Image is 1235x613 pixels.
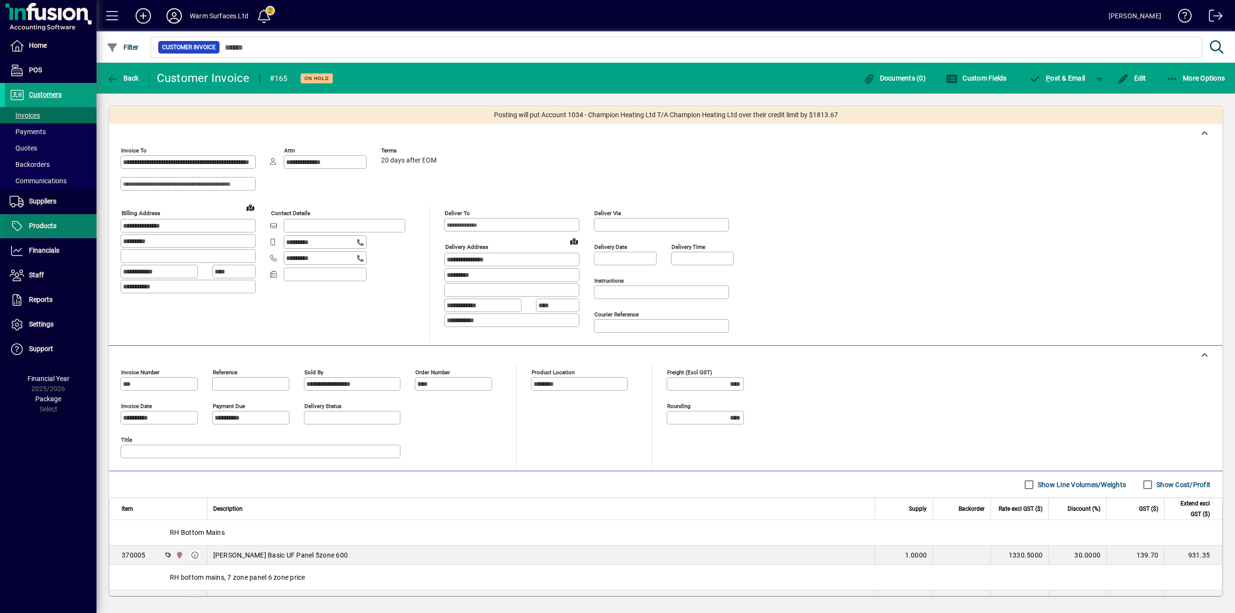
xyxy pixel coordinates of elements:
span: Item [122,504,133,514]
div: RH Bottom Mains [110,520,1222,545]
span: Financials [29,246,59,254]
mat-label: Courier Reference [594,311,639,318]
div: Customer Invoice [157,70,250,86]
a: Staff [5,263,96,287]
mat-label: Invoice date [121,403,152,409]
span: ost & Email [1029,74,1085,82]
mat-label: Attn [284,147,295,154]
a: Payments [5,123,96,140]
mat-label: Invoice number [121,369,160,376]
mat-label: Reference [213,369,237,376]
span: Staff [29,271,44,279]
button: Edit [1115,69,1149,87]
mat-label: Deliver via [594,210,621,217]
a: View on map [243,200,258,215]
mat-label: Deliver To [445,210,470,217]
button: More Options [1164,69,1228,87]
td: 30.0000 [1048,545,1106,565]
span: 1.0000 [905,595,927,605]
span: Posting will put Account 1034 - Champion Heating Ltd T/A Champion Heating Ltd over their credit l... [494,110,838,120]
mat-label: Delivery status [304,403,342,409]
a: Quotes [5,140,96,156]
span: Rate excl GST ($) [999,504,1043,514]
div: 1330.5000 [997,550,1043,560]
span: GST ($) [1139,504,1158,514]
a: View on map [566,233,582,249]
span: Reports [29,296,53,303]
span: 1.0000 [905,550,927,560]
span: Backorders [10,161,50,168]
label: Show Line Volumes/Weights [1036,480,1126,490]
a: POS [5,58,96,82]
button: Back [104,69,141,87]
span: Filter [107,43,139,51]
a: Products [5,214,96,238]
span: Home [29,41,47,49]
span: Pukekohe [173,595,184,605]
div: [PERSON_NAME] [1109,8,1161,24]
span: On hold [304,75,329,82]
td: 1045.31 [1164,590,1222,610]
span: Backorder [959,504,985,514]
a: Support [5,337,96,361]
td: 931.35 [1164,545,1222,565]
span: Invoices [10,111,40,119]
span: Financial Year [27,375,69,382]
mat-label: Sold by [304,369,323,376]
a: Logout [1202,2,1223,33]
span: [PERSON_NAME] Basic UF Panel 5zone 600 [213,550,348,560]
span: Back [107,74,139,82]
span: POS [29,66,42,74]
a: Invoices [5,107,96,123]
mat-label: Order number [415,369,450,376]
div: #165 [270,71,288,86]
div: Warm Surfaces Ltd [190,8,248,24]
mat-label: Title [121,436,132,443]
span: Communications [10,177,67,185]
app-page-header-button: Back [96,69,150,87]
span: Products [29,222,56,230]
span: P [1046,74,1050,82]
mat-label: Delivery date [594,244,627,250]
div: 370007 [122,595,146,605]
span: Discount (%) [1068,504,1100,514]
label: Show Cost/Profit [1154,480,1210,490]
span: 20 days after EOM [381,157,437,164]
div: RH bottom mains, 7 zone panel 6 zone price [110,565,1222,590]
span: Customers [29,91,62,98]
a: Settings [5,313,96,337]
mat-label: Rounding [667,403,690,409]
button: Filter [104,39,141,56]
span: Quotes [10,144,37,152]
span: Terms [381,148,439,154]
span: Pukekohe [173,550,184,560]
mat-label: Delivery time [672,244,705,250]
span: Settings [29,320,54,328]
mat-label: Invoice To [121,147,147,154]
mat-label: Instructions [594,277,624,284]
button: Documents (0) [861,69,928,87]
span: Payments [10,128,46,136]
span: Custom Fields [946,74,1007,82]
span: Supply [909,504,927,514]
td: 156.80 [1106,590,1164,610]
div: 1493.3000 [997,595,1043,605]
span: Package [35,395,61,403]
button: Post & Email [1025,69,1090,87]
button: Add [128,7,159,25]
a: Suppliers [5,190,96,214]
span: Extend excl GST ($) [1170,498,1210,519]
a: Backorders [5,156,96,173]
span: Support [29,345,53,353]
div: 370005 [122,550,146,560]
span: More Options [1166,74,1225,82]
td: 30.0000 [1048,590,1106,610]
button: Profile [159,7,190,25]
span: Suppliers [29,197,56,205]
span: Customer Invoice [162,42,216,52]
span: Documents (0) [863,74,926,82]
mat-label: Payment due [213,403,245,409]
a: Financials [5,239,96,263]
td: 139.70 [1106,545,1164,565]
mat-label: Freight (excl GST) [667,369,712,376]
